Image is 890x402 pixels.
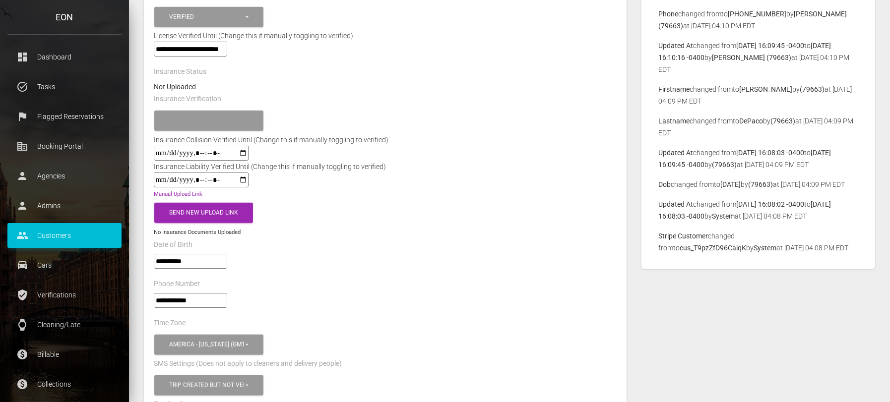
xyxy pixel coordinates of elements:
[154,335,263,355] button: America - New York (GMT -05:00)
[659,8,858,32] p: changed from to by at [DATE] 04:10 PM EDT
[7,223,122,248] a: people Customers
[7,193,122,218] a: person Admins
[7,253,122,278] a: drive_eta Cars
[7,372,122,397] a: paid Collections
[737,149,805,157] b: [DATE] 16:08:03 -0400
[146,134,396,146] div: Insurance Collision Verified Until (Change this if manually toggling to verified)
[754,244,777,252] b: System
[15,287,114,302] p: Verifications
[7,283,122,307] a: verified_user Verifications
[146,30,624,42] div: License Verified Until (Change this if manually toggling to verified)
[15,228,114,243] p: Customers
[740,117,763,125] b: DePaco
[154,94,221,104] label: Insurance Verification
[15,377,114,392] p: Collections
[154,240,192,250] label: Date of Birth
[737,200,805,208] b: [DATE] 16:08:02 -0400
[771,117,796,125] b: (79663)
[800,85,825,93] b: (79663)
[659,149,694,157] b: Updated At
[169,341,244,349] div: America - [US_STATE] (GMT -05:00)
[659,10,679,18] b: Phone
[659,180,671,188] b: Dob
[659,117,690,125] b: Lastname
[659,40,858,75] p: changed from to by at [DATE] 04:10 PM EDT
[154,359,342,369] label: SMS Settings (Does not apply to cleaners and delivery people)
[154,191,202,197] a: Manual Upload Link
[712,161,737,169] b: (79663)
[740,85,793,93] b: [PERSON_NAME]
[712,212,735,220] b: System
[154,279,200,289] label: Phone Number
[721,180,741,188] b: [DATE]
[7,45,122,69] a: dashboard Dashboard
[659,85,690,93] b: Firstname
[7,104,122,129] a: flag Flagged Reservations
[749,180,773,188] b: (79663)
[712,54,792,61] b: [PERSON_NAME] (79663)
[15,169,114,183] p: Agencies
[737,42,805,50] b: [DATE] 16:09:45 -0400
[7,74,122,99] a: task_alt Tasks
[15,50,114,64] p: Dashboard
[15,79,114,94] p: Tasks
[15,347,114,362] p: Billable
[15,139,114,154] p: Booking Portal
[169,116,244,125] div: Please select
[680,244,747,252] b: cus_T9pzZfD96CaiqK
[659,178,858,190] p: changed from to by at [DATE] 04:09 PM EDT
[659,200,694,208] b: Updated At
[659,115,858,139] p: changed from to by at [DATE] 04:09 PM EDT
[7,312,122,337] a: watch Cleaning/Late
[15,258,114,273] p: Cars
[169,13,244,21] div: Verified
[659,83,858,107] p: changed from to by at [DATE] 04:09 PM EDT
[154,375,263,396] button: Trip created but not verified, Customer is verified and trip is set to go
[659,42,694,50] b: Updated At
[154,67,206,77] label: Insurance Status
[154,7,263,27] button: Verified
[154,83,196,91] strong: Not Uploaded
[154,318,186,328] label: Time Zone
[659,230,858,254] p: changed from to by at [DATE] 04:08 PM EDT
[7,164,122,188] a: person Agencies
[154,203,253,223] button: Send New Upload Link
[7,134,122,159] a: corporate_fare Booking Portal
[7,342,122,367] a: paid Billable
[169,381,244,390] div: Trip created but not verified , Customer is verified and trip is set to go
[154,229,241,235] small: No Insurance Documents Uploaded
[728,10,787,18] b: [PHONE_NUMBER]
[15,198,114,213] p: Admins
[659,147,858,171] p: changed from to by at [DATE] 04:09 PM EDT
[15,109,114,124] p: Flagged Reservations
[154,111,263,131] button: Please select
[15,317,114,332] p: Cleaning/Late
[659,232,708,240] b: Stripe Customer
[146,161,393,172] div: Insurance Liability Verified Until (Change this if manually toggling to verified)
[659,198,858,222] p: changed from to by at [DATE] 04:08 PM EDT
